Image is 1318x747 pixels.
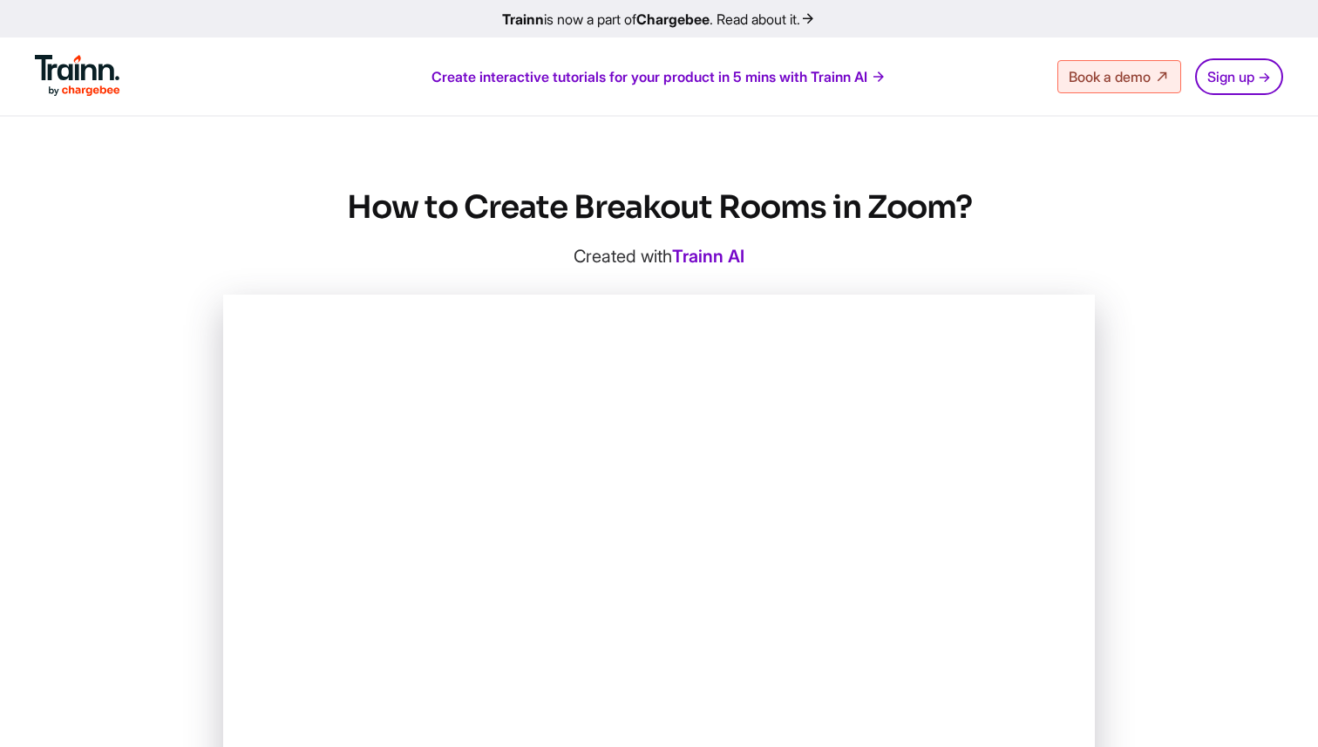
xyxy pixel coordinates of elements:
b: Trainn [502,10,544,28]
span: Book a demo [1069,68,1151,85]
iframe: Chat Widget [1231,663,1318,747]
a: Create interactive tutorials for your product in 5 mins with Trainn AI [431,67,887,86]
h1: How to Create Breakout Rooms in Zoom? [223,187,1095,228]
a: Trainn AI [672,246,744,267]
p: Created with [223,246,1095,267]
b: Chargebee [636,10,710,28]
a: Sign up → [1195,58,1283,95]
a: Book a demo [1057,60,1181,93]
img: Trainn Logo [35,55,120,97]
span: Create interactive tutorials for your product in 5 mins with Trainn AI [431,67,867,86]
